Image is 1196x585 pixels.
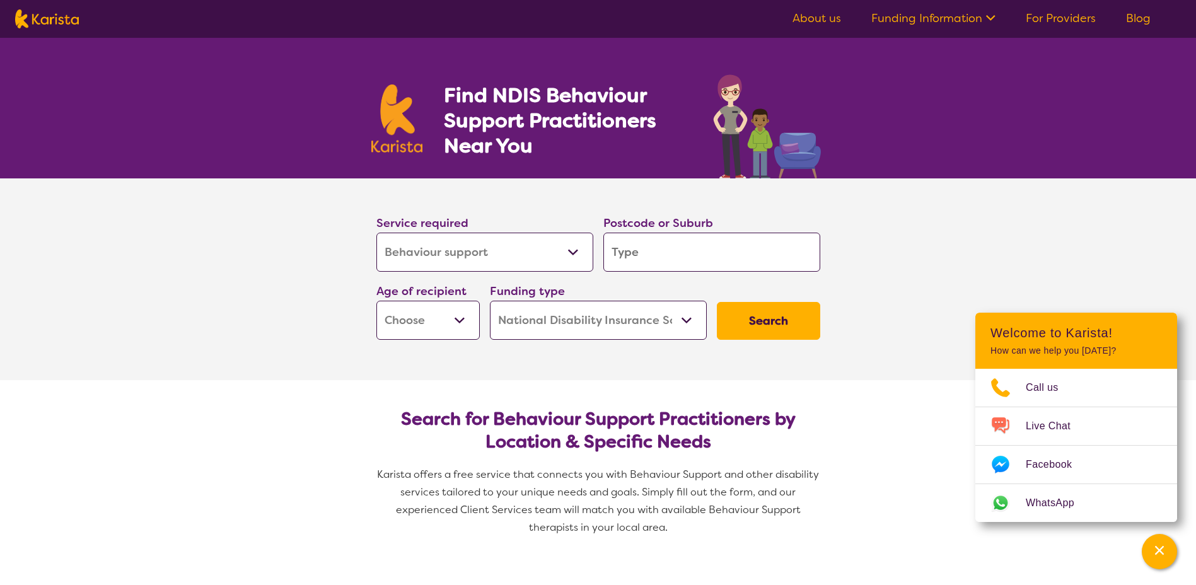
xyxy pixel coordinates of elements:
img: Karista logo [15,9,79,28]
span: Live Chat [1026,417,1086,436]
a: About us [792,11,841,26]
img: behaviour-support [710,68,825,178]
ul: Choose channel [975,369,1177,522]
button: Channel Menu [1142,534,1177,569]
label: Service required [376,216,468,231]
p: Karista offers a free service that connects you with Behaviour Support and other disability servi... [371,466,825,536]
button: Search [717,302,820,340]
a: Web link opens in a new tab. [975,484,1177,522]
h2: Welcome to Karista! [990,325,1162,340]
span: WhatsApp [1026,494,1089,513]
a: Funding Information [871,11,996,26]
img: Karista logo [371,84,423,153]
label: Age of recipient [376,284,467,299]
label: Funding type [490,284,565,299]
span: Call us [1026,378,1074,397]
h2: Search for Behaviour Support Practitioners by Location & Specific Needs [386,408,810,453]
h1: Find NDIS Behaviour Support Practitioners Near You [444,83,688,158]
a: For Providers [1026,11,1096,26]
input: Type [603,233,820,272]
label: Postcode or Suburb [603,216,713,231]
p: How can we help you [DATE]? [990,345,1162,356]
a: Blog [1126,11,1151,26]
div: Channel Menu [975,313,1177,522]
span: Facebook [1026,455,1087,474]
